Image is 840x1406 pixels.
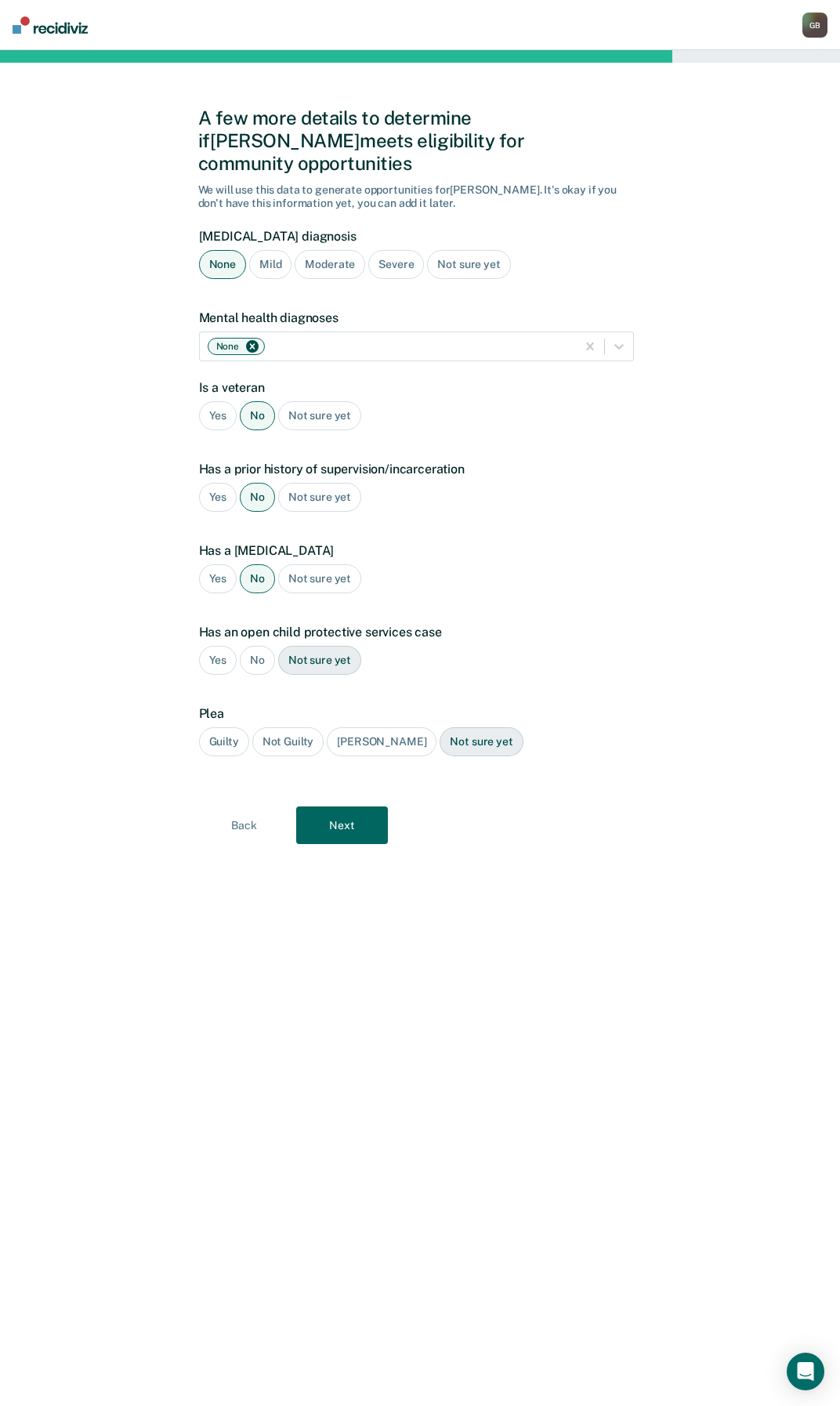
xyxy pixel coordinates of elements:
[295,250,365,279] div: Moderate
[249,250,291,279] div: Mild
[252,727,324,756] div: Not Guilty
[802,13,827,38] button: GB
[199,483,237,512] div: Yes
[368,250,424,279] div: Severe
[199,401,237,430] div: Yes
[278,646,361,675] div: Not sure yet
[802,13,827,38] div: G B
[199,646,237,675] div: Yes
[199,706,634,721] label: Plea
[240,483,275,512] div: No
[199,250,246,279] div: None
[199,564,237,593] div: Yes
[427,250,510,279] div: Not sure yet
[244,341,261,352] div: Remove None
[199,462,634,477] label: Has a prior history of supervision/incarceration
[199,380,634,395] label: Is a veteran
[198,183,643,210] div: We will use this data to generate opportunities for [PERSON_NAME] . It's okay if you don't have t...
[199,310,634,325] label: Mental health diagnoses
[327,727,436,756] div: [PERSON_NAME]
[212,339,241,354] div: None
[240,646,275,675] div: No
[440,727,523,756] div: Not sure yet
[198,107,643,174] div: A few more details to determine if [PERSON_NAME] meets eligibility for community opportunities
[296,806,388,844] button: Next
[198,806,290,844] button: Back
[240,401,275,430] div: No
[199,625,634,640] label: Has an open child protective services case
[278,564,361,593] div: Not sure yet
[13,16,88,34] img: Recidiviz
[199,229,634,244] label: [MEDICAL_DATA] diagnosis
[278,401,361,430] div: Not sure yet
[787,1353,824,1390] div: Open Intercom Messenger
[199,543,634,558] label: Has a [MEDICAL_DATA]
[278,483,361,512] div: Not sure yet
[199,727,249,756] div: Guilty
[240,564,275,593] div: No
